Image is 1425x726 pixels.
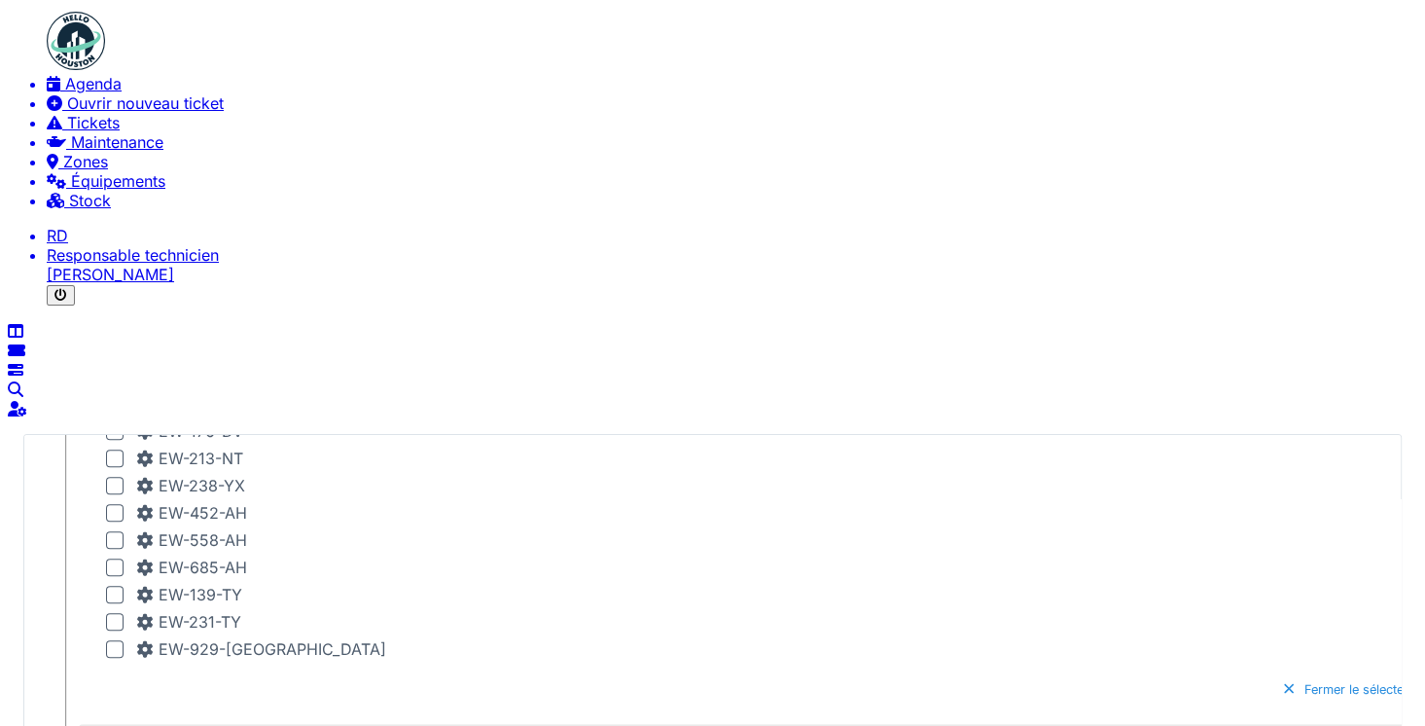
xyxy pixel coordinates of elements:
[47,12,105,70] img: Badge_color-CXgf-gQk.svg
[135,530,247,550] div: EW-558-AH
[135,449,243,468] div: EW-213-NT
[1273,678,1424,701] div: Fermer le sélecteur
[47,171,1417,191] a: Équipements
[71,171,165,191] span: Équipements
[135,639,386,659] div: EW-929-[GEOGRAPHIC_DATA]
[67,93,224,113] span: Ouvrir nouveau ticket
[47,113,1417,132] a: Tickets
[47,191,1417,210] a: Stock
[135,476,245,495] div: EW-238-YX
[47,132,1417,152] a: Maintenance
[47,93,1417,113] a: Ouvrir nouveau ticket
[135,585,242,604] div: EW-139-TY
[135,503,247,523] div: EW-452-AH
[71,132,163,152] span: Maintenance
[135,612,241,632] div: EW-231-TY
[63,152,108,171] span: Zones
[47,226,1417,245] li: RD
[135,558,247,577] div: EW-685-AH
[47,74,1417,93] a: Agenda
[47,245,1417,284] li: [PERSON_NAME]
[69,191,111,210] span: Stock
[47,245,1417,265] div: Responsable technicien
[47,226,1417,284] a: RD Responsable technicien[PERSON_NAME]
[67,113,120,132] span: Tickets
[47,152,1417,171] a: Zones
[65,74,122,93] span: Agenda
